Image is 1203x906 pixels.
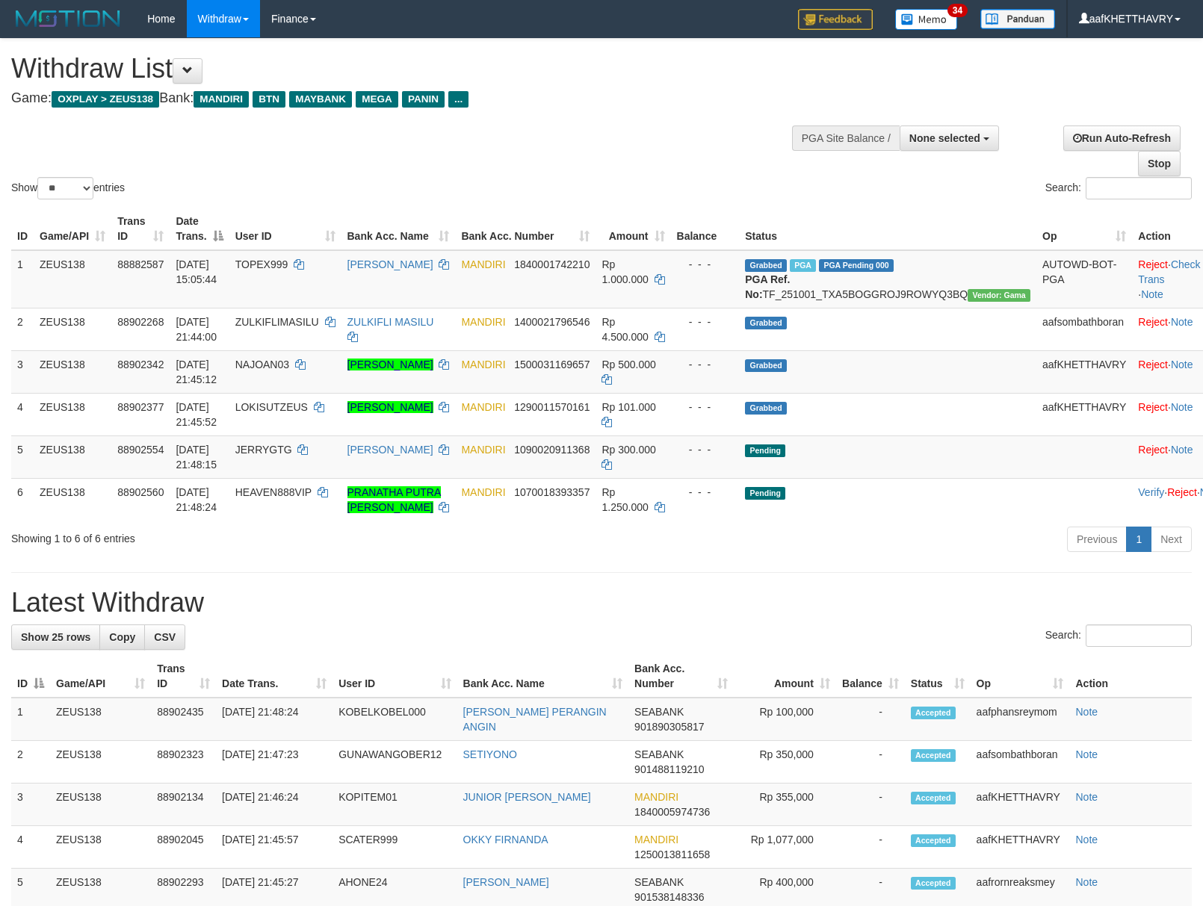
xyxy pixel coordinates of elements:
a: Verify [1138,486,1164,498]
h1: Latest Withdraw [11,588,1192,618]
div: - - - [677,442,734,457]
span: 88882587 [117,258,164,270]
th: Balance [671,208,740,250]
th: User ID: activate to sort column ascending [229,208,341,250]
td: Rp 1,077,000 [734,826,836,869]
span: TOPEX999 [235,258,288,270]
span: [DATE] 21:44:00 [176,316,217,343]
td: 3 [11,350,34,393]
span: 88902554 [117,444,164,456]
a: Copy [99,624,145,650]
span: Vendor URL: https://trx31.1velocity.biz [968,289,1030,302]
td: ZEUS138 [50,698,151,741]
div: - - - [677,357,734,372]
a: Note [1075,706,1098,718]
a: Note [1075,791,1098,803]
th: Balance: activate to sort column ascending [836,655,905,698]
span: Grabbed [745,359,787,372]
span: ... [448,91,468,108]
a: OKKY FIRNANDA [463,834,548,846]
span: MANDIRI [461,444,505,456]
span: MANDIRI [461,359,505,370]
td: ZEUS138 [34,435,111,478]
a: Reject [1138,316,1168,328]
td: Rp 355,000 [734,784,836,826]
span: 88902377 [117,401,164,413]
h4: Game: Bank: [11,91,787,106]
span: 88902560 [117,486,164,498]
span: PGA Pending [819,259,894,272]
a: PRANATHA PUTRA [PERSON_NAME] [347,486,442,513]
label: Search: [1045,624,1192,647]
span: Grabbed [745,259,787,272]
td: [DATE] 21:45:57 [216,826,333,869]
div: - - - [677,257,734,272]
th: Game/API: activate to sort column ascending [34,208,111,250]
span: SEABANK [634,876,684,888]
span: Copy 901538148336 to clipboard [634,891,704,903]
img: Feedback.jpg [798,9,873,30]
a: Reject [1138,444,1168,456]
span: MEGA [356,91,398,108]
span: BTN [253,91,285,108]
span: Accepted [911,834,956,847]
th: Date Trans.: activate to sort column descending [170,208,229,250]
a: Reject [1138,258,1168,270]
span: Pending [745,444,785,457]
a: Note [1171,444,1193,456]
span: Marked by aafnoeunsreypich [790,259,816,272]
td: aafKHETTHAVRY [971,826,1070,869]
th: Date Trans.: activate to sort column ascending [216,655,333,698]
th: Op: activate to sort column ascending [971,655,1070,698]
td: KOBELKOBEL000 [333,698,457,741]
span: Grabbed [745,402,787,415]
span: Copy 1400021796546 to clipboard [514,316,590,328]
td: ZEUS138 [50,784,151,826]
span: Copy 1250013811658 to clipboard [634,848,710,860]
th: Amount: activate to sort column ascending [596,208,670,250]
a: [PERSON_NAME] [463,876,549,888]
span: 88902342 [117,359,164,370]
td: aafKHETTHAVRY [971,784,1070,826]
span: SEABANK [634,748,684,760]
td: TF_251001_TXA5BOGGROJ9ROWYQ3BQ [739,250,1036,308]
td: Rp 350,000 [734,741,836,784]
div: - - - [677,485,734,500]
th: Bank Acc. Number: activate to sort column ascending [628,655,733,698]
div: Showing 1 to 6 of 6 entries [11,525,490,546]
label: Show entries [11,177,125,199]
td: aafsombathboran [971,741,1070,784]
th: ID [11,208,34,250]
a: Note [1075,876,1098,888]
img: panduan.png [980,9,1055,29]
span: Copy 1090020911368 to clipboard [514,444,590,456]
td: aafKHETTHAVRY [1036,393,1132,435]
button: None selected [900,125,999,151]
label: Search: [1045,177,1192,199]
a: 1 [1126,527,1151,552]
span: MANDIRI [461,316,505,328]
span: Show 25 rows [21,631,90,643]
span: JERRYGTG [235,444,292,456]
div: PGA Site Balance / [792,125,900,151]
td: 4 [11,826,50,869]
th: Bank Acc. Number: activate to sort column ascending [455,208,596,250]
span: Accepted [911,792,956,804]
td: ZEUS138 [34,350,111,393]
span: 34 [947,4,968,17]
td: - [836,784,905,826]
th: ID: activate to sort column descending [11,655,50,698]
span: Accepted [911,707,956,719]
span: Copy [109,631,135,643]
a: Run Auto-Refresh [1063,125,1181,151]
td: ZEUS138 [50,741,151,784]
a: Note [1141,288,1163,300]
span: Copy 1500031169657 to clipboard [514,359,590,370]
a: [PERSON_NAME] [347,444,433,456]
span: Copy 901890305817 to clipboard [634,721,704,733]
span: Accepted [911,749,956,762]
h1: Withdraw List [11,54,787,84]
th: User ID: activate to sort column ascending [333,655,457,698]
a: Reject [1138,401,1168,413]
b: PGA Ref. No: [745,273,790,300]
